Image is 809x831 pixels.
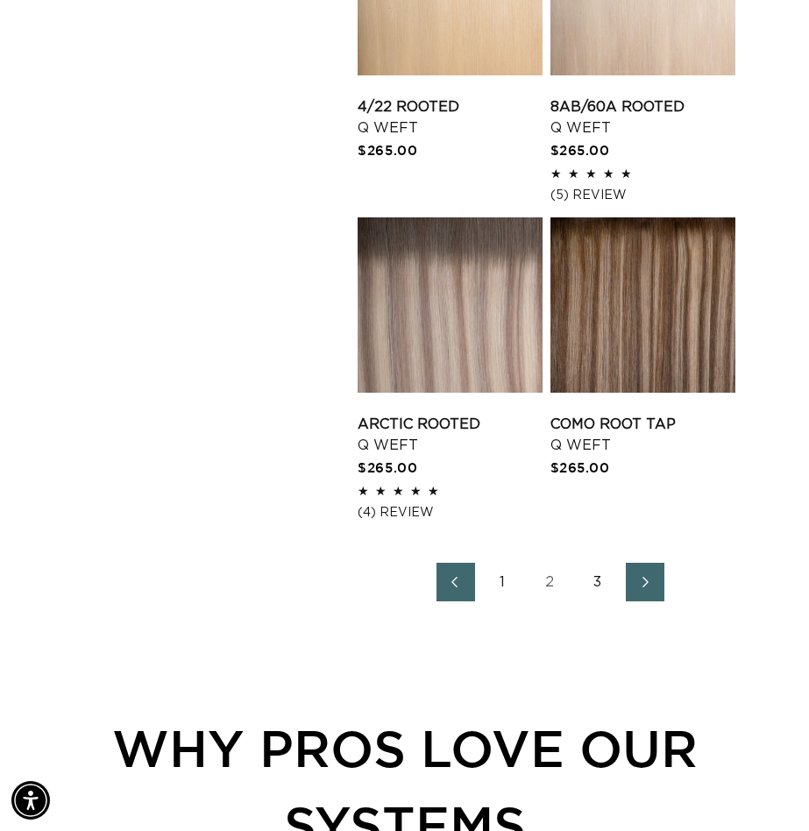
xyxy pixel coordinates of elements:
[578,563,617,601] a: Page 3
[626,563,664,601] a: Next page
[531,563,570,601] a: Page 2
[358,96,543,138] a: 4/22 Rooted Q Weft
[358,563,742,601] nav: Pagination
[550,414,735,456] a: Como Root Tap Q Weft
[550,96,735,138] a: 8AB/60A Rooted Q Weft
[358,414,543,456] a: Arctic Rooted Q Weft
[11,781,50,820] div: Accessibility Menu
[436,563,475,601] a: Previous page
[484,563,522,601] a: Page 1
[721,747,809,831] iframe: Chat Widget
